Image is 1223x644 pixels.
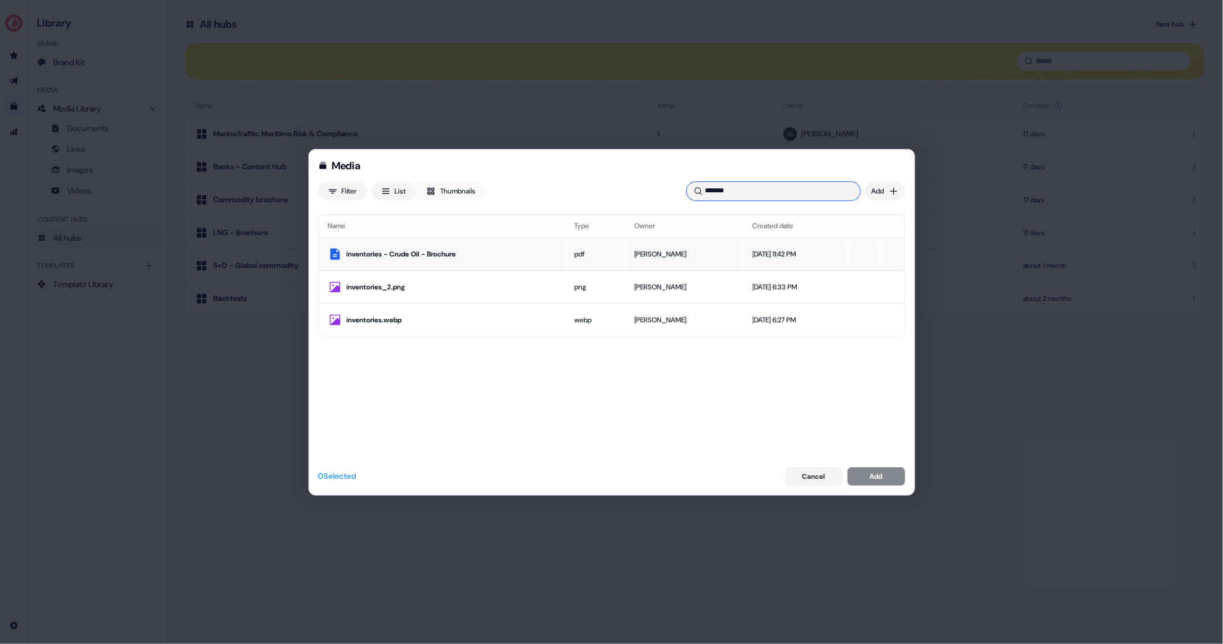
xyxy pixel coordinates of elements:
div: Inventories - Crude Oil - Brochure [347,248,556,260]
div: 0 Selected [318,470,357,482]
button: Filter [318,182,367,200]
button: Thumbnails [416,182,486,200]
div: inventories_2.png [347,281,556,293]
div: png [574,281,616,293]
th: Name [319,215,565,238]
button: Cancel [785,467,843,486]
div: [DATE] 11:42 PM [753,248,841,260]
th: Created date [744,215,850,238]
div: [PERSON_NAME] [634,281,734,293]
div: inventories.webp [347,314,556,326]
div: pdf [574,248,616,260]
div: [DATE] 6:27 PM [753,314,841,326]
th: Owner [625,215,744,238]
div: [PERSON_NAME] [634,248,734,260]
div: webp [574,314,616,326]
div: Media [332,159,360,173]
div: [PERSON_NAME] [634,314,734,326]
button: Add [865,182,905,200]
div: [DATE] 6:33 PM [753,281,841,293]
th: Type [565,215,625,238]
button: List [371,182,416,200]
